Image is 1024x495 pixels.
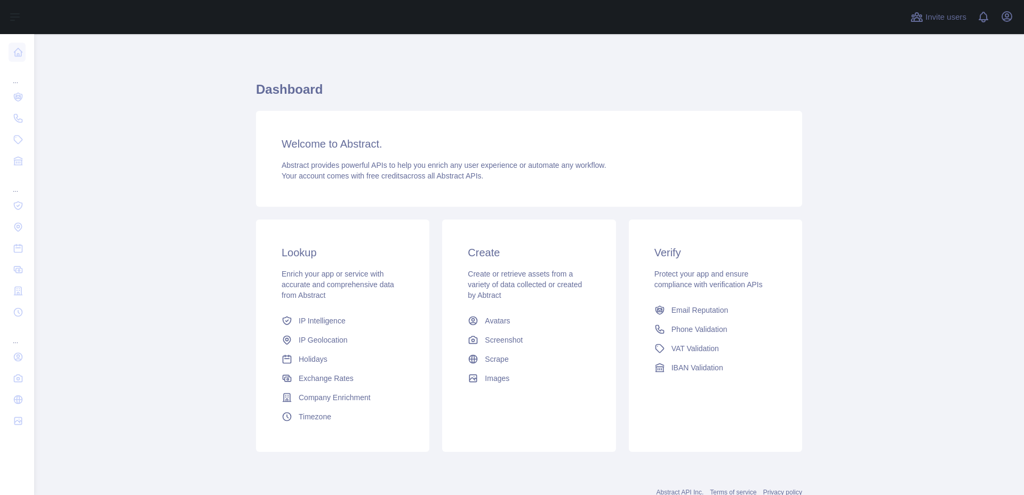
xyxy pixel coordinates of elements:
a: IBAN Validation [650,358,781,377]
a: IP Intelligence [277,311,408,330]
span: VAT Validation [671,343,719,354]
a: Phone Validation [650,320,781,339]
a: Company Enrichment [277,388,408,407]
div: ... [9,324,26,345]
a: VAT Validation [650,339,781,358]
h3: Verify [654,245,777,260]
h3: Create [468,245,590,260]
span: Create or retrieve assets from a variety of data collected or created by Abtract [468,270,582,299]
a: Avatars [463,311,594,330]
div: ... [9,173,26,194]
span: Protect your app and ensure compliance with verification APIs [654,270,763,289]
a: Screenshot [463,330,594,350]
span: Your account comes with across all Abstract APIs. [282,172,483,180]
span: IBAN Validation [671,362,723,373]
h3: Lookup [282,245,404,260]
span: Phone Validation [671,324,727,335]
span: Email Reputation [671,305,729,315]
span: Timezone [299,411,331,422]
a: Images [463,369,594,388]
span: IP Intelligence [299,315,346,326]
span: Screenshot [485,335,523,345]
a: Exchange Rates [277,369,408,388]
a: Scrape [463,350,594,369]
span: Holidays [299,354,327,364]
span: Exchange Rates [299,373,354,384]
h3: Welcome to Abstract. [282,136,777,151]
span: Enrich your app or service with accurate and comprehensive data from Abstract [282,270,394,299]
a: Timezone [277,407,408,426]
span: free credits [366,172,403,180]
button: Invite users [908,9,969,26]
span: Abstract provides powerful APIs to help you enrich any user experience or automate any workflow. [282,161,606,169]
span: Company Enrichment [299,392,371,403]
a: Holidays [277,350,408,369]
a: Email Reputation [650,301,781,320]
span: Scrape [485,354,508,364]
span: Avatars [485,315,510,326]
div: ... [9,64,26,85]
a: IP Geolocation [277,330,408,350]
span: Invite users [925,11,966,23]
span: IP Geolocation [299,335,348,345]
span: Images [485,373,509,384]
h1: Dashboard [256,81,802,107]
